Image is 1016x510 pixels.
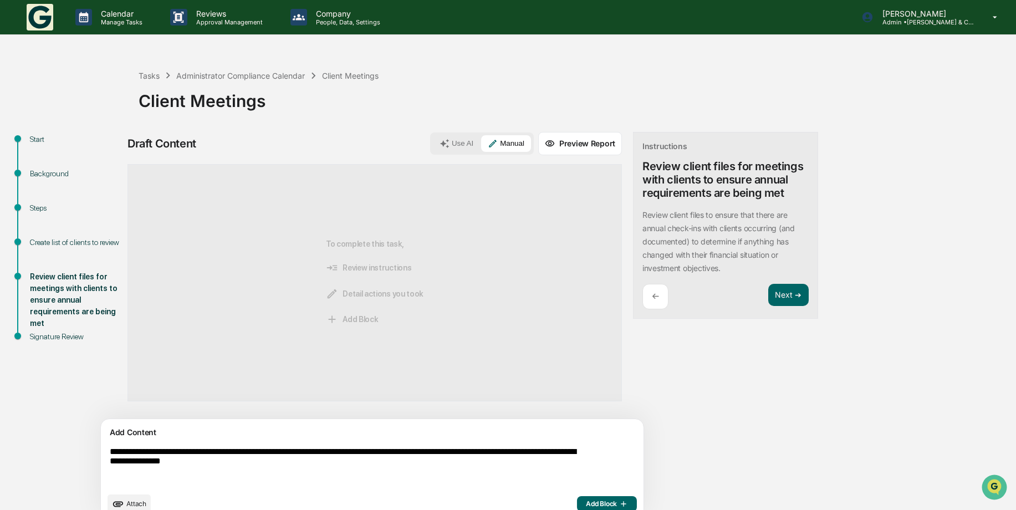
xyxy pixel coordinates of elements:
span: Attach [126,499,146,508]
p: Reviews [187,9,268,18]
div: Signature Review [30,331,121,343]
iframe: Open customer support [981,473,1010,503]
div: Review client files for meetings with clients to ensure annual requirements are being met [30,271,121,329]
img: logo [27,4,53,30]
p: People, Data, Settings [307,18,386,26]
p: How can we help? [11,23,202,41]
button: Start new chat [188,88,202,101]
p: Approval Management [187,18,268,26]
p: Calendar [92,9,148,18]
p: [PERSON_NAME] [874,9,977,18]
div: 🔎 [11,162,20,171]
p: Company [307,9,386,18]
div: Client Meetings [322,71,379,80]
a: Powered byPylon [78,187,134,196]
span: Data Lookup [22,161,70,172]
span: Add Block [326,313,378,325]
span: Detail actions you took [326,288,423,300]
span: Attestations [91,140,137,151]
div: Steps [30,202,121,214]
div: To complete this task, [326,182,423,383]
span: Preclearance [22,140,72,151]
a: 🗄️Attestations [76,135,142,155]
button: Preview Report [538,132,622,155]
div: Review client files for meetings with clients to ensure annual requirements are being met [642,160,809,200]
div: Client Meetings [139,82,1010,111]
div: Draft Content [127,137,196,150]
button: Manual [481,135,531,152]
div: Tasks [139,71,160,80]
img: 1746055101610-c473b297-6a78-478c-a979-82029cc54cd1 [11,85,31,105]
span: Pylon [110,188,134,196]
p: Review client files to ensure that there are annual check-ins with clients occurring (and documen... [642,210,795,273]
div: Instructions [642,141,687,151]
button: Next ➔ [768,284,809,307]
div: Start new chat [38,85,182,96]
div: Create list of clients to review [30,237,121,248]
div: Start [30,134,121,145]
span: Add Block [586,499,628,508]
div: 🗄️ [80,141,89,150]
div: 🖐️ [11,141,20,150]
div: Add Content [108,426,637,439]
div: We're available if you need us! [38,96,140,105]
div: Background [30,168,121,180]
a: 🔎Data Lookup [7,156,74,176]
button: Use AI [433,135,480,152]
p: ← [652,291,659,302]
p: Manage Tasks [92,18,148,26]
span: Review instructions [326,262,411,274]
a: 🖐️Preclearance [7,135,76,155]
p: Admin • [PERSON_NAME] & Company, Inc. [874,18,977,26]
div: Administrator Compliance Calendar [176,71,305,80]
